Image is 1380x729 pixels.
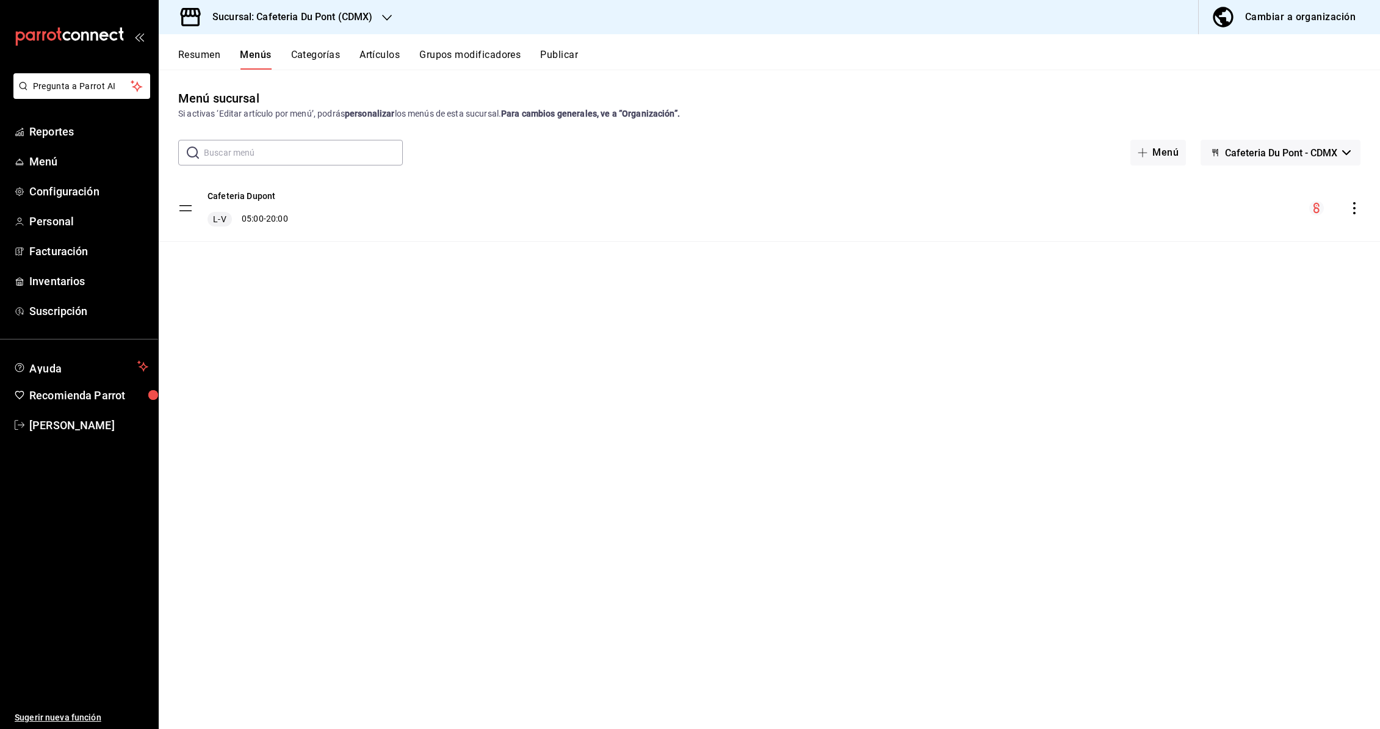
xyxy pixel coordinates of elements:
div: Si activas ‘Editar artículo por menú’, podrás los menús de esta sucursal. [178,107,1360,120]
button: Cafeteria Dupont [208,190,275,202]
span: Personal [29,213,148,230]
button: Resumen [178,49,220,70]
span: Reportes [29,123,148,140]
span: Ayuda [29,359,132,374]
button: actions [1348,202,1360,214]
span: Facturación [29,243,148,259]
button: Categorías [291,49,341,70]
button: Artículos [359,49,400,70]
span: L-V [211,213,228,225]
span: Menú [29,153,148,170]
button: Cafeteria Du Pont - CDMX [1201,140,1360,165]
span: Configuración [29,183,148,200]
input: Buscar menú [204,140,403,165]
button: Pregunta a Parrot AI [13,73,150,99]
span: Cafeteria Du Pont - CDMX [1225,147,1337,159]
strong: Para cambios generales, ve a “Organización”. [501,109,680,118]
div: Cambiar a organización [1245,9,1356,26]
span: Suscripción [29,303,148,319]
strong: personalizar [345,109,395,118]
div: Menú sucursal [178,89,259,107]
button: Menú [1130,140,1186,165]
span: Pregunta a Parrot AI [33,80,131,93]
h3: Sucursal: Cafeteria Du Pont (CDMX) [203,10,372,24]
div: navigation tabs [178,49,1380,70]
span: Sugerir nueva función [15,711,148,724]
table: menu-maker-table [159,175,1380,242]
button: drag [178,201,193,216]
button: Grupos modificadores [419,49,521,70]
a: Pregunta a Parrot AI [9,89,150,101]
button: Menús [240,49,271,70]
span: Inventarios [29,273,148,289]
div: 05:00 - 20:00 [208,212,288,227]
span: Recomienda Parrot [29,387,148,404]
button: Publicar [540,49,578,70]
span: [PERSON_NAME] [29,417,148,433]
button: open_drawer_menu [134,32,144,42]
